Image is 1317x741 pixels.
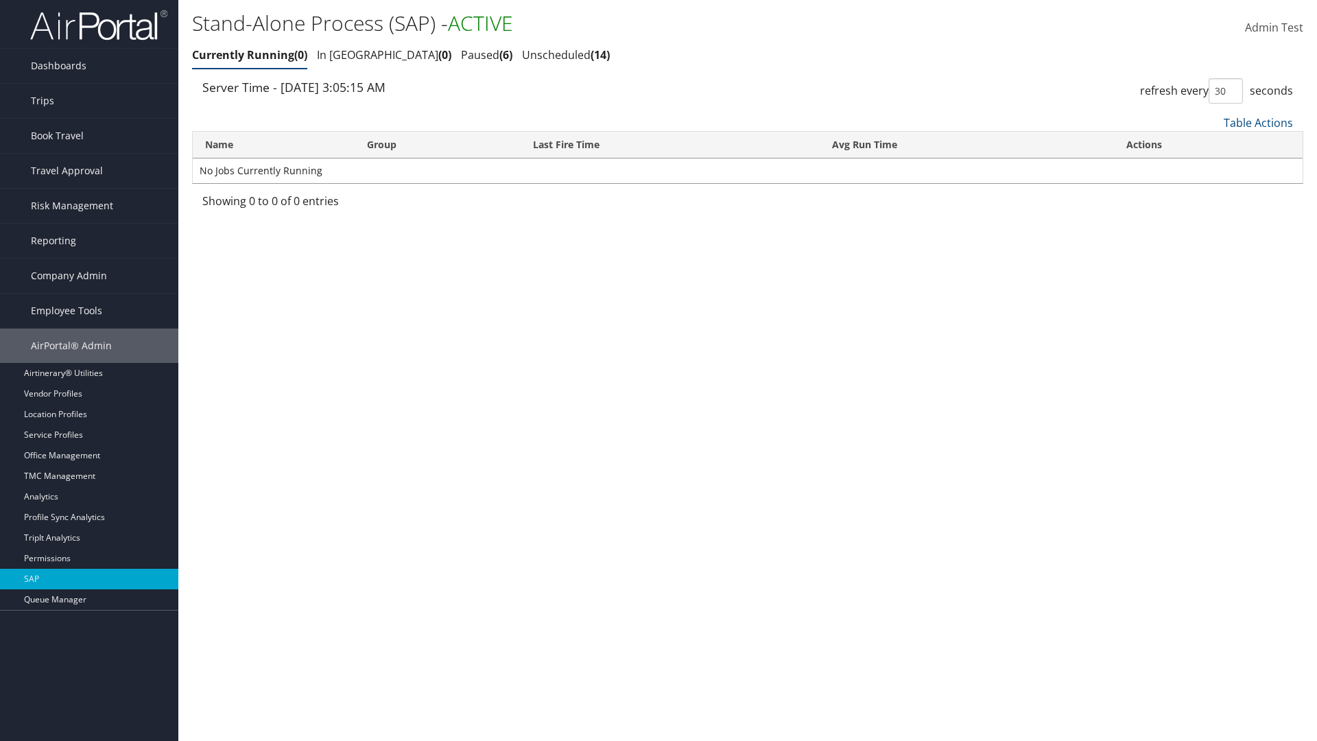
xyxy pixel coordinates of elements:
[1250,83,1293,98] span: seconds
[1140,83,1209,98] span: refresh every
[1224,115,1293,130] a: Table Actions
[317,47,451,62] a: In [GEOGRAPHIC_DATA]0
[31,259,107,293] span: Company Admin
[202,78,737,96] div: Server Time - [DATE] 3:05:15 AM
[193,132,355,158] th: Name: activate to sort column ascending
[31,329,112,363] span: AirPortal® Admin
[438,47,451,62] span: 0
[31,154,103,188] span: Travel Approval
[294,47,307,62] span: 0
[30,9,167,41] img: airportal-logo.png
[193,158,1303,183] td: No Jobs Currently Running
[202,193,460,216] div: Showing 0 to 0 of 0 entries
[1114,132,1303,158] th: Actions
[522,47,610,62] a: Unscheduled14
[31,49,86,83] span: Dashboards
[521,132,820,158] th: Last Fire Time: activate to sort column ascending
[499,47,512,62] span: 6
[461,47,512,62] a: Paused6
[192,47,307,62] a: Currently Running0
[591,47,610,62] span: 14
[355,132,521,158] th: Group: activate to sort column ascending
[31,294,102,328] span: Employee Tools
[192,9,933,38] h1: Stand-Alone Process (SAP) -
[31,84,54,118] span: Trips
[1245,20,1303,35] span: Admin Test
[31,189,113,223] span: Risk Management
[448,9,513,37] span: ACTIVE
[31,119,84,153] span: Book Travel
[1245,7,1303,49] a: Admin Test
[31,224,76,258] span: Reporting
[820,132,1114,158] th: Avg Run Time: activate to sort column ascending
